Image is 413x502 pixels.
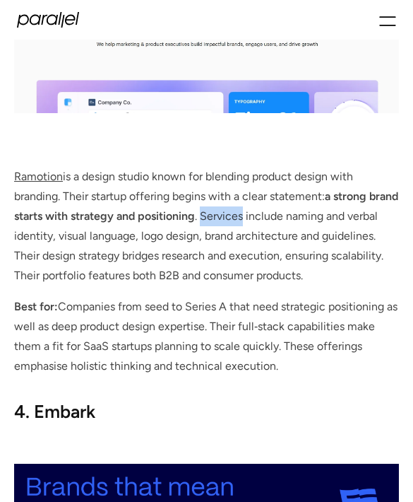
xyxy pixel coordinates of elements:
[17,12,80,28] a: home
[379,11,396,28] div: menu
[14,402,95,423] strong: 4. Embark
[14,168,399,286] p: is a design studio known for blending product design with branding. Their startup offering begins...
[14,298,399,377] p: Companies from seed to Series A that need strategic positioning as well as deep product design ex...
[14,170,63,184] a: Ramotion
[14,300,58,314] strong: Best for:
